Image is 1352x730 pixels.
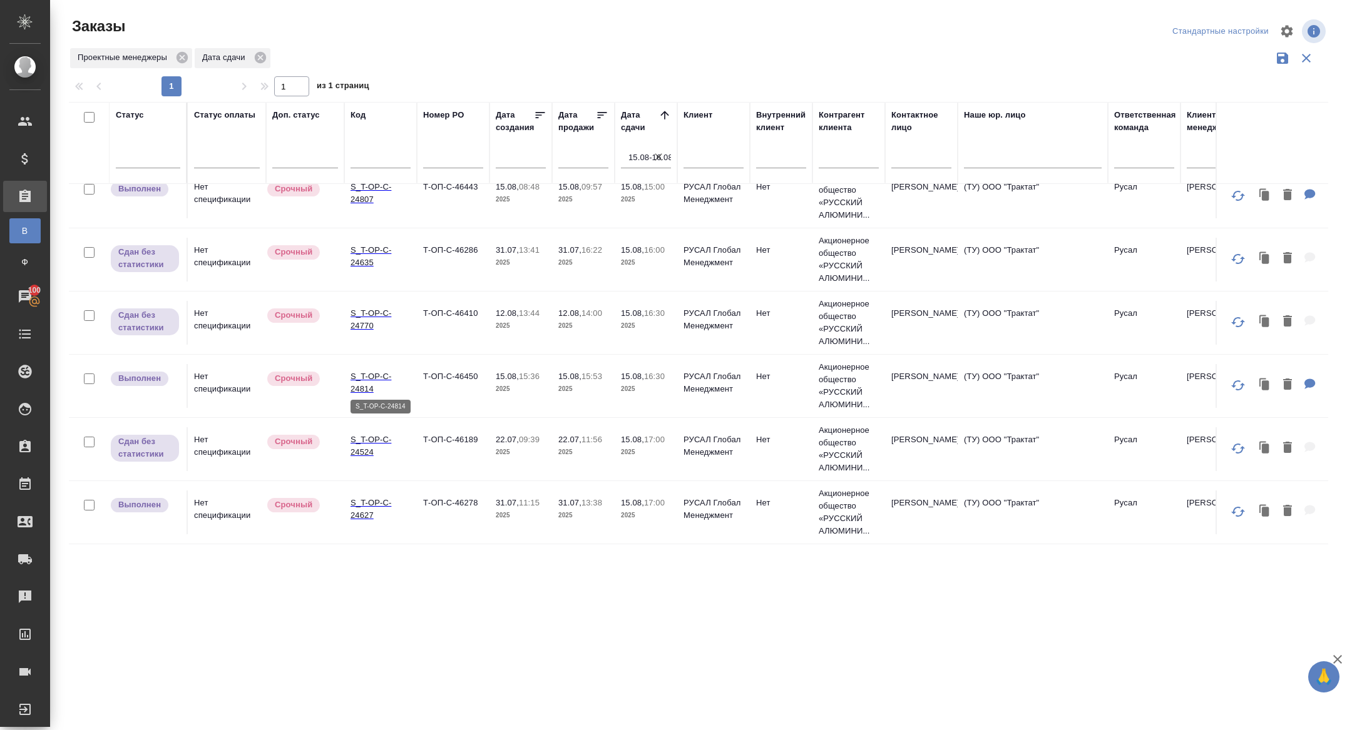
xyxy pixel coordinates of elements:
[1253,372,1277,398] button: Клонировать
[202,51,250,64] p: Дата сдачи
[819,550,879,601] p: Акционерное общество «РУССКИЙ АЛЮМИНИ...
[351,433,411,459] p: S_T-OP-C-24524
[496,109,534,134] div: Дата создания
[519,372,540,381] p: 15:36
[496,245,519,255] p: 31.07,
[684,109,712,121] div: Клиент
[558,308,581,318] p: 12.08,
[1277,499,1298,524] button: Удалить
[644,308,665,318] p: 16:30
[1180,175,1253,218] td: [PERSON_NAME]
[496,182,519,191] p: 15.08,
[958,238,1108,281] td: (ТУ) ООО "Трактат"
[417,238,489,281] td: Т-ОП-С-46286
[266,244,338,261] div: Выставляется автоматически, если на указанный объем услуг необходимо больше времени в стандартном...
[684,370,744,395] p: РУСАЛ Глобал Менеджмент
[581,308,602,318] p: 14:00
[3,281,47,312] a: 100
[195,48,270,68] div: Дата сдачи
[266,181,338,198] div: Выставляется автоматически, если на указанный объем услуг необходимо больше времени в стандартном...
[885,364,958,408] td: [PERSON_NAME]
[351,497,411,522] p: S_T-OP-C-24627
[621,245,644,255] p: 15.08,
[1108,427,1180,471] td: Русал
[1108,238,1180,281] td: Русал
[819,171,879,221] p: Акционерное общество «РУССКИЙ АЛЮМИНИ...
[496,435,519,444] p: 22.07,
[1223,307,1253,337] button: Обновить
[684,497,744,522] p: РУСАЛ Глобал Менеджмент
[188,490,266,534] td: Нет спецификации
[351,181,411,206] p: S_T-OP-C-24807
[581,182,602,191] p: 09:57
[1253,183,1277,208] button: Клонировать
[1223,244,1253,274] button: Обновить
[496,383,546,395] p: 2025
[1253,435,1277,461] button: Клонировать
[684,433,744,459] p: РУСАЛ Глобал Менеджмент
[644,182,665,191] p: 15:00
[110,433,180,463] div: Выставляет ПМ, когда заказ сдан КМу, но начисления еще не проведены
[417,550,489,601] td: от Исаева_11.08-3
[885,427,958,471] td: [PERSON_NAME]
[110,370,180,387] div: Выставляет ПМ после сдачи и проведения начислений. Последний этап для ПМа
[69,16,125,36] span: Заказы
[1223,181,1253,211] button: Обновить
[118,183,161,195] p: Выполнен
[519,498,540,507] p: 11:15
[70,48,192,68] div: Проектные менеджеры
[819,361,879,411] p: Акционерное общество «РУССКИЙ АЛЮМИНИ...
[958,175,1108,218] td: (ТУ) ООО "Трактат"
[110,307,180,337] div: Выставляет ПМ, когда заказ сдан КМу, но начисления еще не проведены
[351,370,411,395] p: S_T-OP-C-24814
[16,225,34,237] span: В
[558,245,581,255] p: 31.07,
[581,498,602,507] p: 13:38
[275,246,312,258] p: Срочный
[118,372,161,385] p: Выполнен
[958,427,1108,471] td: (ТУ) ООО "Трактат"
[558,509,608,522] p: 2025
[118,435,172,460] p: Сдан без статистики
[1180,301,1253,345] td: [PERSON_NAME]
[188,364,266,408] td: Нет спецификации
[496,509,546,522] p: 2025
[1180,427,1253,471] td: [PERSON_NAME]
[496,320,546,332] p: 2025
[266,497,338,514] div: Выставляется автоматически, если на указанный объем услуг необходимо больше времени в стандартном...
[351,109,366,121] div: Код
[958,364,1108,408] td: (ТУ) ООО "Трактат"
[558,383,608,395] p: 2025
[266,370,338,387] div: Выставляется автоматически, если на указанный объем услуг необходимо больше времени в стандартном...
[266,433,338,450] div: Выставляется автоматически, если на указанный объем услуг необходимо больше времени в стандартном...
[756,370,806,383] p: Нет
[621,372,644,381] p: 15.08,
[958,301,1108,345] td: (ТУ) ООО "Трактат"
[621,256,671,269] p: 2025
[110,244,180,273] div: Выставляет ПМ, когда заказ сдан КМу, но начисления еще не проведены
[110,181,180,198] div: Выставляет ПМ после сдачи и проведения начислений. Последний этап для ПМа
[621,509,671,522] p: 2025
[351,307,411,332] p: S_T-OP-C-24770
[558,182,581,191] p: 15.08,
[9,218,41,243] a: В
[519,245,540,255] p: 13:41
[1180,490,1253,534] td: [PERSON_NAME]
[1308,661,1339,692] button: 🙏
[819,424,879,474] p: Акционерное общество «РУССКИЙ АЛЮМИНИ...
[275,183,312,195] p: Срочный
[756,109,806,134] div: Внутренний клиент
[116,109,144,121] div: Статус
[819,235,879,285] p: Акционерное общество «РУССКИЙ АЛЮМИНИ...
[275,435,312,448] p: Срочный
[558,435,581,444] p: 22.07,
[519,435,540,444] p: 09:39
[188,175,266,218] td: Нет спецификации
[1302,19,1328,43] span: Посмотреть информацию
[581,372,602,381] p: 15:53
[118,309,172,334] p: Сдан без статистики
[1277,309,1298,335] button: Удалить
[644,372,665,381] p: 16:30
[496,256,546,269] p: 2025
[188,427,266,471] td: Нет спецификации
